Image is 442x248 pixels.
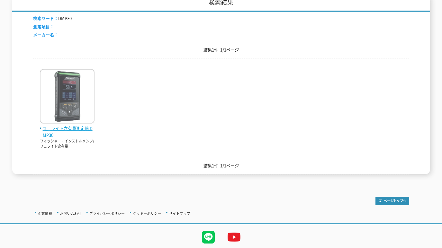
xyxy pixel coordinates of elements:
[89,211,125,215] a: プライバシーポリシー
[40,139,95,149] p: フィッシャー・インストルメンツ/フェライト含有量
[38,211,52,215] a: 企業情報
[60,211,81,215] a: お問い合わせ
[133,211,161,215] a: クッキーポリシー
[33,23,54,30] span: 測定項目：
[40,125,95,139] span: フェライト含有量測定器 DMP30
[33,15,72,22] li: DMP30
[40,69,95,125] img: DMP30
[33,31,58,38] span: メーカー名：
[169,211,190,215] a: サイトマップ
[33,15,58,21] span: 検索ワード：
[40,118,95,138] a: フェライト含有量測定器 DMP30
[33,162,409,169] p: 結果1件 1/1ページ
[33,47,409,53] p: 結果1件 1/1ページ
[375,197,409,205] img: トップページへ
